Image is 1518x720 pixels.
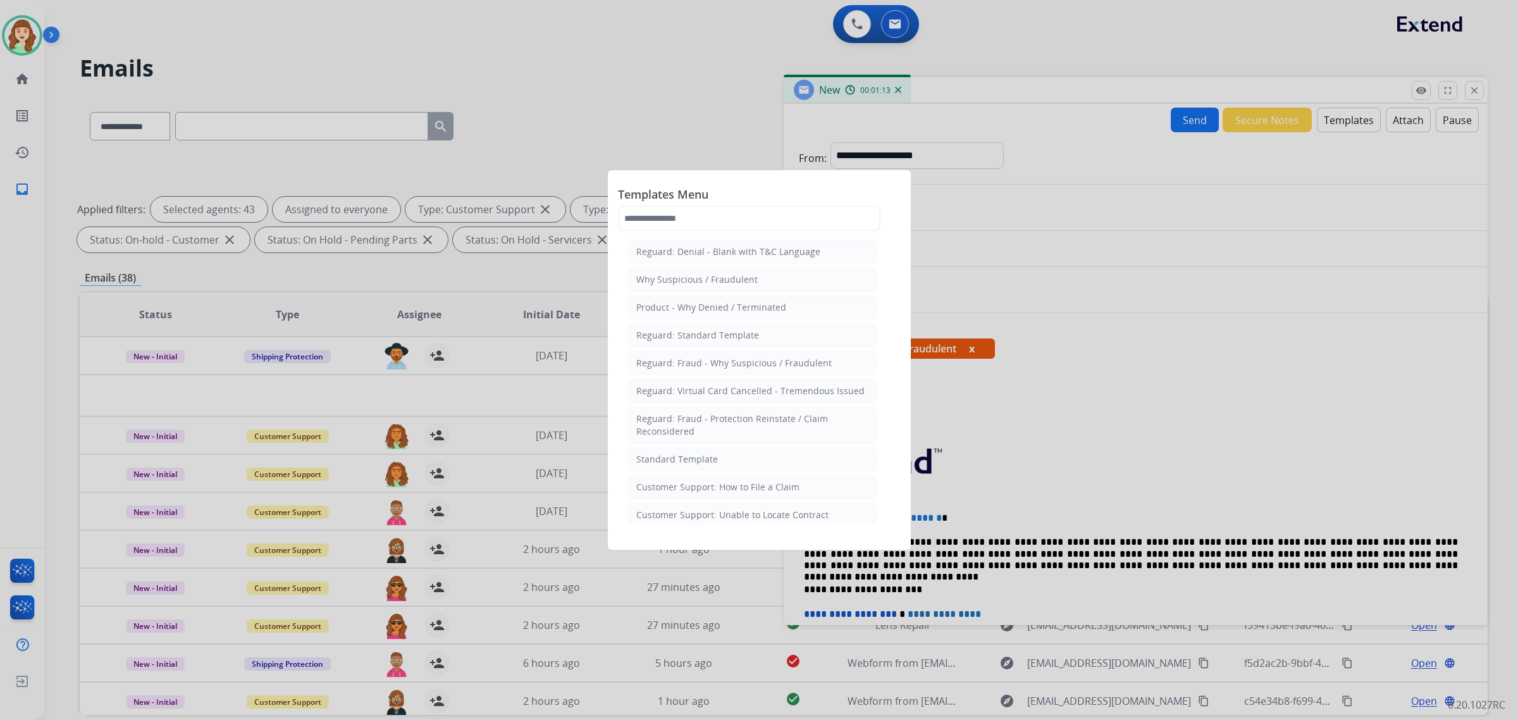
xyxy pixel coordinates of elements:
div: Reguard: Standard Template [636,329,759,342]
div: Reguard: Fraud - Protection Reinstate / Claim Reconsidered [636,413,868,438]
div: Customer Support: Unable to Locate Contract [636,509,829,521]
div: Why Suspicious / Fraudulent [636,273,758,286]
div: Reguard: Fraud - Why Suspicious / Fraudulent [636,357,832,369]
div: Reguard: Denial - Blank with T&C Language [636,245,820,258]
div: Reguard: Virtual Card Cancelled - Tremendous Issued [636,385,865,397]
div: Customer Support: How to File a Claim [636,481,799,493]
span: Templates Menu [618,185,901,206]
div: Standard Template [636,453,718,466]
div: Product - Why Denied / Terminated [636,301,786,314]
